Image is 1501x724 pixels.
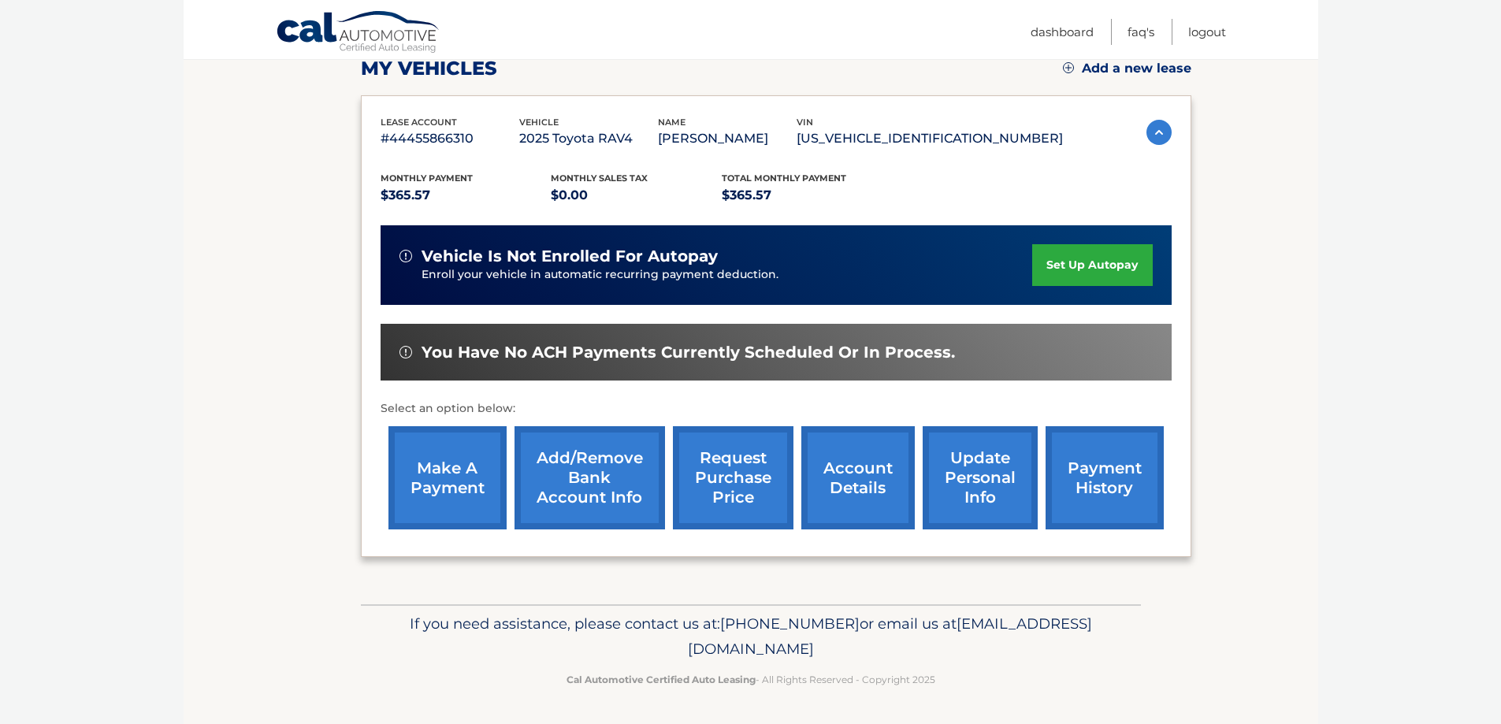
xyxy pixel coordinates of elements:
span: Monthly Payment [381,173,473,184]
a: update personal info [923,426,1038,529]
p: $365.57 [381,184,552,206]
a: Logout [1188,19,1226,45]
span: [EMAIL_ADDRESS][DOMAIN_NAME] [688,614,1092,658]
a: payment history [1046,426,1164,529]
img: add.svg [1063,62,1074,73]
span: vin [797,117,813,128]
a: Cal Automotive [276,10,441,56]
span: lease account [381,117,457,128]
p: - All Rights Reserved - Copyright 2025 [371,671,1131,688]
p: [US_VEHICLE_IDENTIFICATION_NUMBER] [797,128,1063,150]
a: make a payment [388,426,507,529]
p: $365.57 [722,184,893,206]
a: Add a new lease [1063,61,1191,76]
a: account details [801,426,915,529]
span: You have no ACH payments currently scheduled or in process. [422,343,955,362]
p: Enroll your vehicle in automatic recurring payment deduction. [422,266,1033,284]
a: request purchase price [673,426,793,529]
h2: my vehicles [361,57,497,80]
span: Total Monthly Payment [722,173,846,184]
a: Dashboard [1031,19,1094,45]
strong: Cal Automotive Certified Auto Leasing [567,674,756,685]
img: alert-white.svg [399,250,412,262]
img: alert-white.svg [399,346,412,358]
img: accordion-active.svg [1146,120,1172,145]
a: set up autopay [1032,244,1152,286]
span: name [658,117,685,128]
p: #44455866310 [381,128,519,150]
p: If you need assistance, please contact us at: or email us at [371,611,1131,662]
span: vehicle [519,117,559,128]
span: [PHONE_NUMBER] [720,614,860,633]
a: Add/Remove bank account info [515,426,665,529]
p: $0.00 [551,184,722,206]
span: vehicle is not enrolled for autopay [422,247,718,266]
a: FAQ's [1128,19,1154,45]
p: 2025 Toyota RAV4 [519,128,658,150]
p: [PERSON_NAME] [658,128,797,150]
span: Monthly sales Tax [551,173,648,184]
p: Select an option below: [381,399,1172,418]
